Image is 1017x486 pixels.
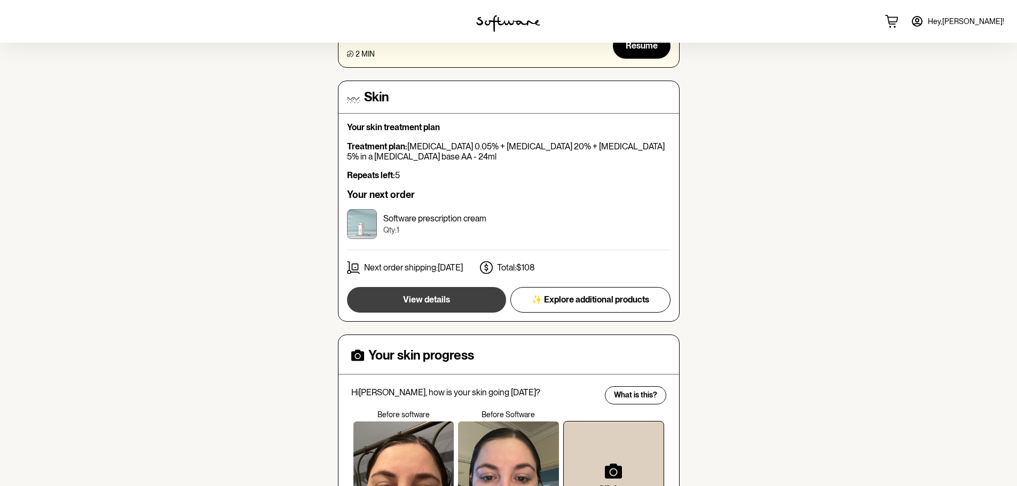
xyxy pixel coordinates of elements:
span: View details [403,294,450,305]
strong: Treatment plan: [347,141,407,152]
button: What is this? [605,386,666,404]
p: Qty: 1 [383,226,486,235]
span: Resume [626,41,658,51]
p: Software prescription cream [383,213,486,224]
p: [MEDICAL_DATA] 0.05% + [MEDICAL_DATA] 20% + [MEDICAL_DATA] 5% in a [MEDICAL_DATA] base AA - 24ml [347,141,671,162]
h4: Your skin progress [368,348,474,363]
span: Hey, [PERSON_NAME] ! [928,17,1004,26]
strong: Repeats left: [347,170,395,180]
p: Before Software [456,410,561,419]
p: Before software [351,410,456,419]
p: Your skin treatment plan [347,122,671,132]
img: cktujd3cr00003e5xydhm4e2c.jpg [347,209,377,239]
p: Next order shipping: [DATE] [364,262,463,273]
p: Total: $108 [497,262,535,273]
h6: Your next order [347,189,671,201]
button: View details [347,287,506,313]
h4: Skin [364,90,389,105]
button: ✨ Explore additional products [510,287,671,313]
img: software logo [476,15,540,32]
span: 2 min [356,50,375,58]
button: Resume [613,33,671,59]
span: ✨ Explore additional products [532,294,649,305]
a: Hey,[PERSON_NAME]! [904,9,1011,34]
p: 5 [347,170,671,180]
span: What is this? [614,391,657,400]
p: Hi [PERSON_NAME] , how is your skin going [DATE]? [351,387,598,397]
